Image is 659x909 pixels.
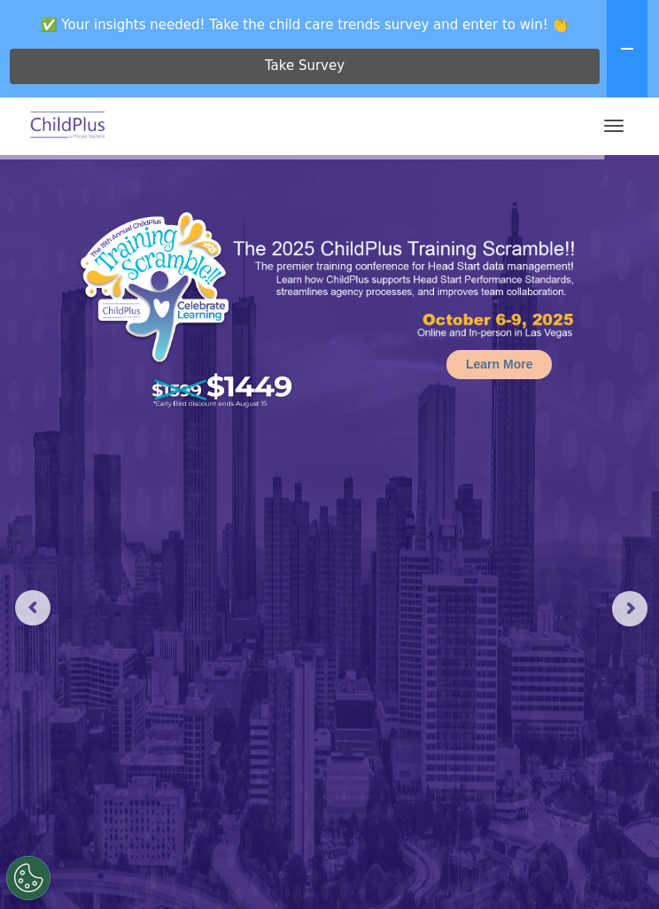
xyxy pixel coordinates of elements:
a: Learn More [446,350,552,379]
button: Cookies Settings [6,856,50,900]
span: Take Survey [265,50,345,82]
img: ChildPlus by Procare Solutions [27,105,110,147]
span: ✅ Your insights needed! Take the child care trends survey and enter to win! 👏 [7,7,603,42]
span: Last name [283,103,337,116]
a: Take Survey [10,49,600,84]
span: Phone number [283,175,359,189]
